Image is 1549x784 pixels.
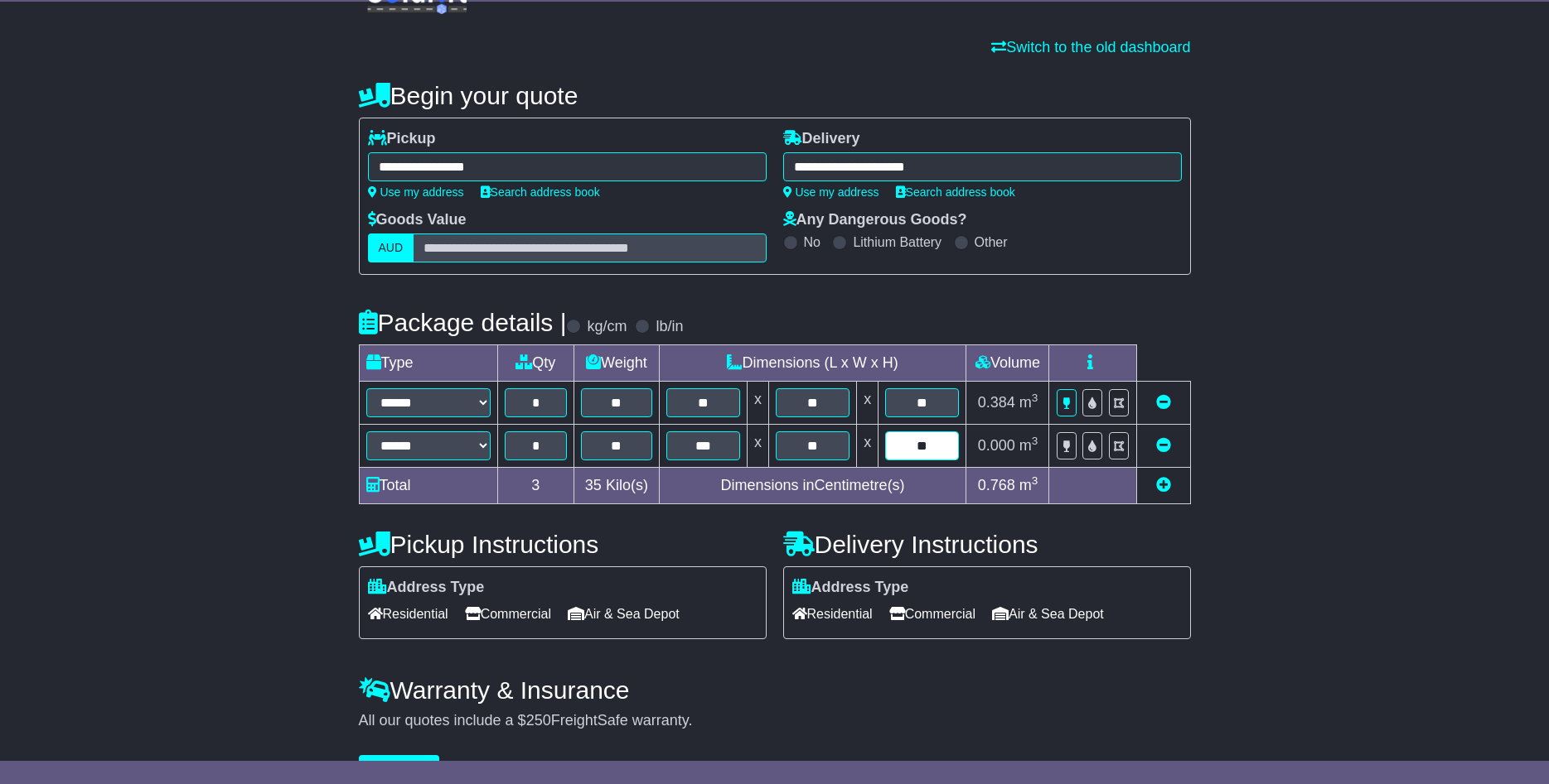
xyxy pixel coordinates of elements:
[574,345,660,382] td: Weight
[966,345,1049,382] td: Volume
[1019,394,1038,411] span: m
[783,185,879,199] a: Use my address
[497,468,574,504] td: 3
[368,130,436,148] label: Pickup
[587,318,627,336] label: kg/cm
[978,477,1015,493] span: 0.768
[857,382,879,425] td: x
[747,425,768,468] td: x
[359,755,440,784] button: Get Quotes
[978,394,1015,411] span: 0.384
[804,234,820,250] label: No
[1156,477,1171,493] a: Add new item
[896,185,1015,199] a: Search address book
[481,185,600,199] a: Search address book
[368,579,485,597] label: Address Type
[368,233,414,262] label: AUD
[975,234,1008,250] label: Other
[978,437,1015,454] span: 0.000
[1019,477,1038,493] span: m
[853,234,942,250] label: Lithium Battery
[656,318,683,336] label: lb/in
[1032,435,1038,447] sup: 3
[783,130,860,148] label: Delivery
[359,309,567,336] h4: Package details |
[1032,474,1038,487] sup: 3
[792,579,909,597] label: Address Type
[783,531,1191,558] h4: Delivery Instructions
[659,345,966,382] td: Dimensions (L x W x H)
[359,82,1191,109] h4: Begin your quote
[359,345,497,382] td: Type
[568,601,680,627] span: Air & Sea Depot
[526,712,551,729] span: 250
[1156,394,1171,411] a: Remove this item
[359,531,767,558] h4: Pickup Instructions
[368,601,448,627] span: Residential
[659,468,966,504] td: Dimensions in Centimetre(s)
[465,601,551,627] span: Commercial
[368,211,467,229] label: Goods Value
[792,601,873,627] span: Residential
[783,211,967,229] label: Any Dangerous Goods?
[991,39,1190,55] a: Switch to the old dashboard
[747,382,768,425] td: x
[359,712,1191,730] div: All our quotes include a $ FreightSafe warranty.
[497,345,574,382] td: Qty
[857,425,879,468] td: x
[368,185,464,199] a: Use my address
[889,601,975,627] span: Commercial
[359,468,497,504] td: Total
[1032,392,1038,404] sup: 3
[585,477,602,493] span: 35
[1019,437,1038,454] span: m
[992,601,1104,627] span: Air & Sea Depot
[359,676,1191,704] h4: Warranty & Insurance
[1156,437,1171,454] a: Remove this item
[574,468,660,504] td: Kilo(s)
